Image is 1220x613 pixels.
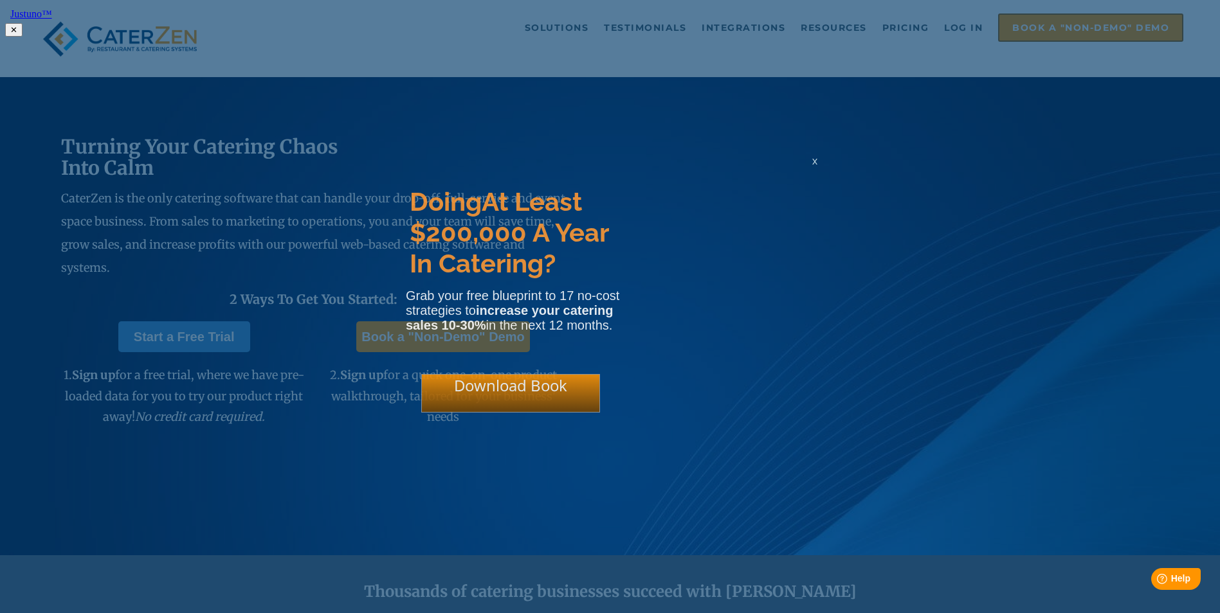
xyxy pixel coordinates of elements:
[421,374,600,413] div: Download Book
[454,375,567,396] span: Download Book
[406,303,613,332] strong: increase your catering sales 10-30%
[410,186,608,278] span: At Least $200,000 A Year In Catering?
[5,23,23,37] button: ✕
[805,155,825,181] div: x
[410,186,482,217] span: Doing
[812,155,817,167] span: x
[406,289,619,332] span: Grab your free blueprint to 17 no-cost strategies to in the next 12 months.
[1106,563,1206,599] iframe: Help widget launcher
